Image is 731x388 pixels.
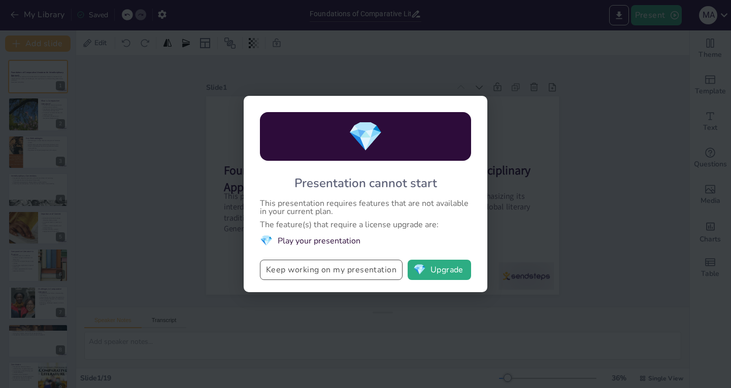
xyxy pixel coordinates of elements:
div: Presentation cannot start [294,175,437,191]
span: diamond [260,234,273,248]
li: Play your presentation [260,234,471,248]
div: The feature(s) that require a license upgrade are: [260,221,471,229]
button: diamondUpgrade [408,260,471,280]
div: This presentation requires features that are not available in your current plan. [260,199,471,216]
button: Keep working on my presentation [260,260,403,280]
span: diamond [413,265,426,275]
span: diamond [348,117,383,156]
